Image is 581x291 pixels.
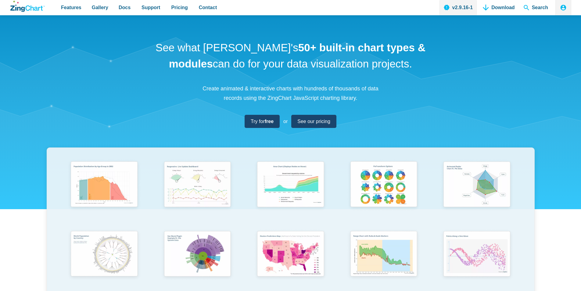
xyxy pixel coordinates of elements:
[169,42,425,70] strong: 50+ built-in chart types & modules
[253,228,328,281] img: Election Predictions Map
[171,3,188,12] span: Pricing
[119,3,131,12] span: Docs
[337,158,430,228] a: Pie Transform Options
[151,158,244,228] a: Responsive Live Update Dashboard
[10,1,45,12] a: ZingChart Logo. Click to return to the homepage
[291,115,336,128] a: See our pricing
[346,228,421,282] img: Range Chart with Rultes & Scale Markers
[439,228,514,281] img: Points Along a Sine Wave
[199,84,382,103] p: Create animated & interactive charts with hundreds of thousands of data records using the ZingCha...
[92,3,108,12] span: Gallery
[251,117,274,125] span: Try for
[245,115,280,128] a: Try forfree
[160,158,235,212] img: Responsive Live Update Dashboard
[67,158,141,212] img: Population Distribution by Age Group in 2052
[253,158,328,212] img: Area Chart (Displays Nodes on Hover)
[199,3,217,12] span: Contact
[153,40,428,72] h1: See what [PERSON_NAME]'s can do for your data visualization projects.
[61,3,81,12] span: Features
[430,158,524,228] a: Animated Radar Chart ft. Pet Data
[58,158,151,228] a: Population Distribution by Age Group in 2052
[283,117,288,125] span: or
[244,158,337,228] a: Area Chart (Displays Nodes on Hover)
[160,228,235,281] img: Sun Burst Plugin Example ft. File System Data
[346,158,421,212] img: Pie Transform Options
[265,119,274,124] strong: free
[297,117,330,125] span: See our pricing
[142,3,160,12] span: Support
[439,158,514,212] img: Animated Radar Chart ft. Pet Data
[67,228,141,282] img: World Population by Country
